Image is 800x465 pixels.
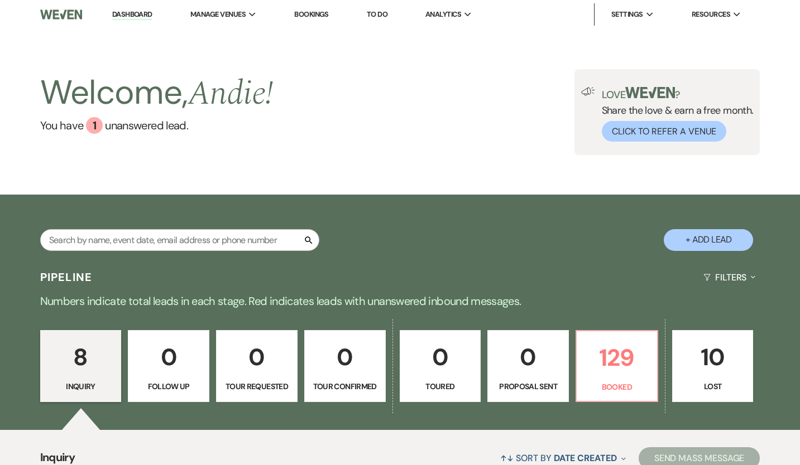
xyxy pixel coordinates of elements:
[40,69,274,117] h2: Welcome,
[135,338,202,376] p: 0
[190,9,246,20] span: Manage Venues
[495,338,562,376] p: 0
[495,380,562,393] p: Proposal Sent
[294,9,329,19] a: Bookings
[602,121,726,142] button: Click to Refer a Venue
[602,87,754,100] p: Love ?
[692,9,730,20] span: Resources
[312,380,379,393] p: Tour Confirmed
[216,330,298,403] a: 0Tour Requested
[86,117,103,134] div: 1
[699,263,760,292] button: Filters
[40,3,82,26] img: Weven Logo
[554,452,617,464] span: Date Created
[188,68,274,119] span: Andie !
[40,117,274,134] a: You have 1 unanswered lead.
[576,330,658,403] a: 129Booked
[223,338,290,376] p: 0
[40,330,122,403] a: 8Inquiry
[400,330,481,403] a: 0Toured
[487,330,569,403] a: 0Proposal Sent
[135,380,202,393] p: Follow Up
[47,380,114,393] p: Inquiry
[112,9,152,20] a: Dashboard
[581,87,595,96] img: loud-speaker-illustration.svg
[611,9,643,20] span: Settings
[664,229,753,251] button: + Add Lead
[407,338,474,376] p: 0
[312,338,379,376] p: 0
[595,87,754,142] div: Share the love & earn a free month.
[304,330,386,403] a: 0Tour Confirmed
[583,381,650,393] p: Booked
[425,9,461,20] span: Analytics
[625,87,675,98] img: weven-logo-green.svg
[407,380,474,393] p: Toured
[40,269,93,285] h3: Pipeline
[679,380,746,393] p: Lost
[679,338,746,376] p: 10
[500,452,514,464] span: ↑↓
[40,229,319,251] input: Search by name, event date, email address or phone number
[583,339,650,376] p: 129
[672,330,754,403] a: 10Lost
[367,9,387,19] a: To Do
[128,330,209,403] a: 0Follow Up
[47,338,114,376] p: 8
[223,380,290,393] p: Tour Requested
